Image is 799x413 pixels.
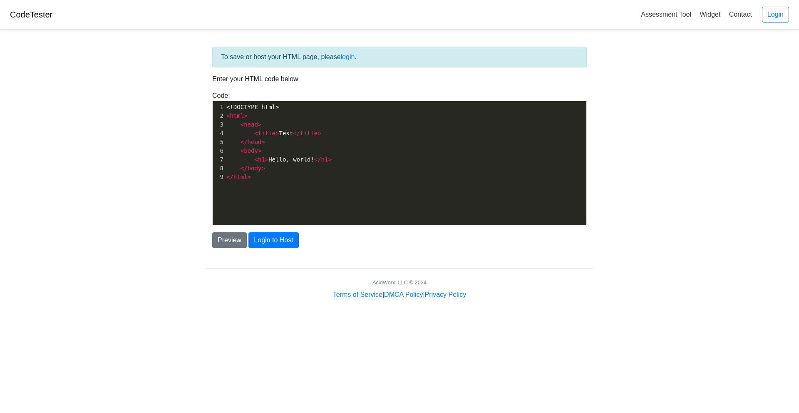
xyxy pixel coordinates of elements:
span: title [300,130,318,137]
span: < [254,130,258,137]
div: AcidWorx, LLC © 2024 [372,279,427,286]
span: body [244,147,258,154]
a: Assessment Tool [638,7,695,21]
span: < [241,121,244,128]
span: Test [226,130,321,137]
span: </ [293,130,300,137]
span: < [254,156,258,163]
span: < [241,147,244,154]
span: <!DOCTYPE html> [226,104,279,110]
span: html [233,174,248,180]
div: 5 [213,138,225,147]
div: 7 [213,155,225,164]
span: > [261,139,265,145]
div: 2 [213,112,225,120]
a: CodeTester [10,10,52,19]
span: </ [314,156,321,163]
div: To save or host your HTML page, please . [212,47,587,67]
div: 1 [213,103,225,112]
span: head [248,139,262,145]
span: > [248,174,251,180]
a: DMCA Policy [384,291,423,298]
button: Login to Host [248,232,298,248]
span: > [244,112,247,119]
a: Contact [726,7,755,21]
span: > [258,147,261,154]
span: head [244,121,258,128]
span: > [275,130,279,137]
span: </ [241,165,248,172]
button: Preview [212,232,247,248]
div: 6 [213,147,225,155]
span: > [318,130,321,137]
a: login [341,53,355,60]
p: Enter your HTML code below [212,74,587,84]
span: > [328,156,331,163]
span: < [226,112,230,119]
div: 4 [213,129,225,138]
a: Terms of Service [333,291,382,298]
div: 8 [213,164,225,173]
span: h1 [258,156,265,163]
span: body [248,165,262,172]
span: > [261,165,265,172]
div: Code: [206,91,593,226]
div: | | [333,290,466,300]
span: Hello, world! [226,156,332,163]
a: Privacy Policy [425,291,466,298]
span: </ [226,174,233,180]
div: 9 [213,173,225,182]
span: > [265,156,268,163]
span: </ [241,139,248,145]
a: Login [762,7,789,22]
div: 3 [213,120,225,129]
span: title [258,130,275,137]
span: html [230,112,244,119]
span: h1 [321,156,328,163]
span: > [258,121,261,128]
a: Widget [696,7,724,21]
